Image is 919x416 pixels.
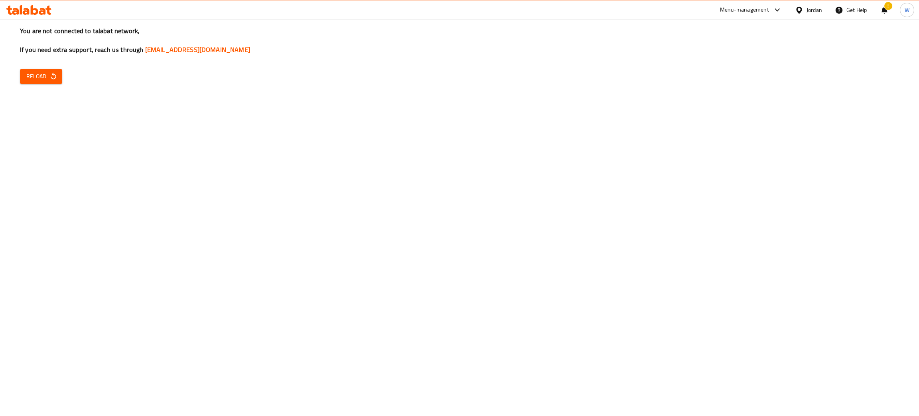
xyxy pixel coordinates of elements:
[145,44,250,55] a: [EMAIL_ADDRESS][DOMAIN_NAME]
[20,26,899,54] h3: You are not connected to talabat network, If you need extra support, reach us through
[807,6,822,14] div: Jordan
[720,5,769,15] div: Menu-management
[905,6,909,14] span: W
[26,71,56,81] span: Reload
[20,69,62,84] button: Reload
